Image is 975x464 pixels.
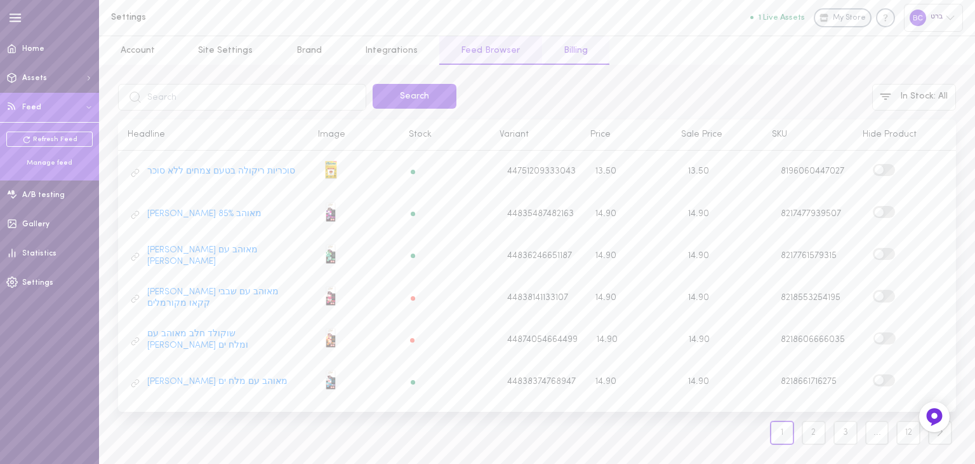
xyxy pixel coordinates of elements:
[147,208,262,220] a: [PERSON_NAME] מאוהב 85%
[925,407,944,426] img: Feedback Button
[22,104,41,111] span: Feed
[595,377,616,386] span: 14.90
[6,158,93,168] div: Manage feed
[770,421,794,445] a: 1
[399,129,490,140] div: Stock
[781,293,840,303] span: 8218553254195
[781,251,837,261] span: 8217761579315
[595,209,616,219] span: 14.90
[853,129,944,140] div: Hide Product
[147,329,299,351] a: שוקולד חלב מאוהב עם [PERSON_NAME] ומלח ים
[22,221,50,228] span: Gallery
[781,377,837,386] span: 8218661716275
[750,13,814,22] a: 1 Live Assets
[581,129,672,140] div: Price
[766,421,798,445] a: 1
[22,191,65,199] span: A/B testing
[833,421,858,445] a: 3
[507,376,576,388] span: 44838374768947
[507,250,572,262] span: 44836246651187
[147,287,299,310] a: [PERSON_NAME] מאוהב עם שבבי קקאו מקורמלים
[6,132,93,147] a: Refresh Feed
[904,4,963,31] div: ברט
[111,13,321,22] h1: Settings
[507,334,578,346] span: 44874054664499
[99,36,176,65] a: Account
[22,250,56,257] span: Statistics
[595,251,616,261] span: 14.90
[802,421,826,445] a: 2
[22,45,44,53] span: Home
[688,251,709,261] span: 14.90
[688,209,709,219] span: 14.90
[176,36,274,65] a: Site Settings
[689,335,710,345] span: 14.90
[308,129,399,140] div: Image
[798,421,830,445] a: 2
[688,293,709,303] span: 14.90
[781,167,844,176] span: 8196060447027
[118,129,308,140] div: Headline
[872,84,956,111] button: In Stock: All
[147,166,295,177] a: סוכריות ריקולה בטעם צמחים ללא סוכר
[507,292,568,304] span: 44838141133107
[597,335,618,345] span: 14.90
[876,8,895,27] div: Knowledge center
[147,245,299,268] a: [PERSON_NAME] מאוהב עם [PERSON_NAME]
[22,74,47,82] span: Assets
[343,36,439,65] a: Integrations
[507,166,576,177] span: 44751209333043
[781,335,845,345] span: 8218606666035
[275,36,343,65] a: Brand
[688,167,709,176] span: 13.50
[896,421,920,445] a: 12
[762,129,853,140] div: SKU
[814,8,872,27] a: My Store
[373,84,456,109] button: Search
[865,421,889,445] a: ...
[750,13,805,22] button: 1 Live Assets
[490,129,581,140] div: Variant
[542,36,609,65] a: Billing
[439,36,541,65] a: Feed Browser
[830,421,861,445] a: 3
[118,84,366,111] input: Search
[595,167,616,176] span: 13.50
[507,208,574,220] span: 44835487482163
[688,377,709,386] span: 14.90
[833,13,866,24] span: My Store
[892,421,924,445] a: 12
[672,129,762,140] div: Sale Price
[22,279,53,287] span: Settings
[595,293,616,303] span: 14.90
[147,376,288,388] a: [PERSON_NAME] מאוהב עם מלח ים
[781,209,841,219] span: 8217477939507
